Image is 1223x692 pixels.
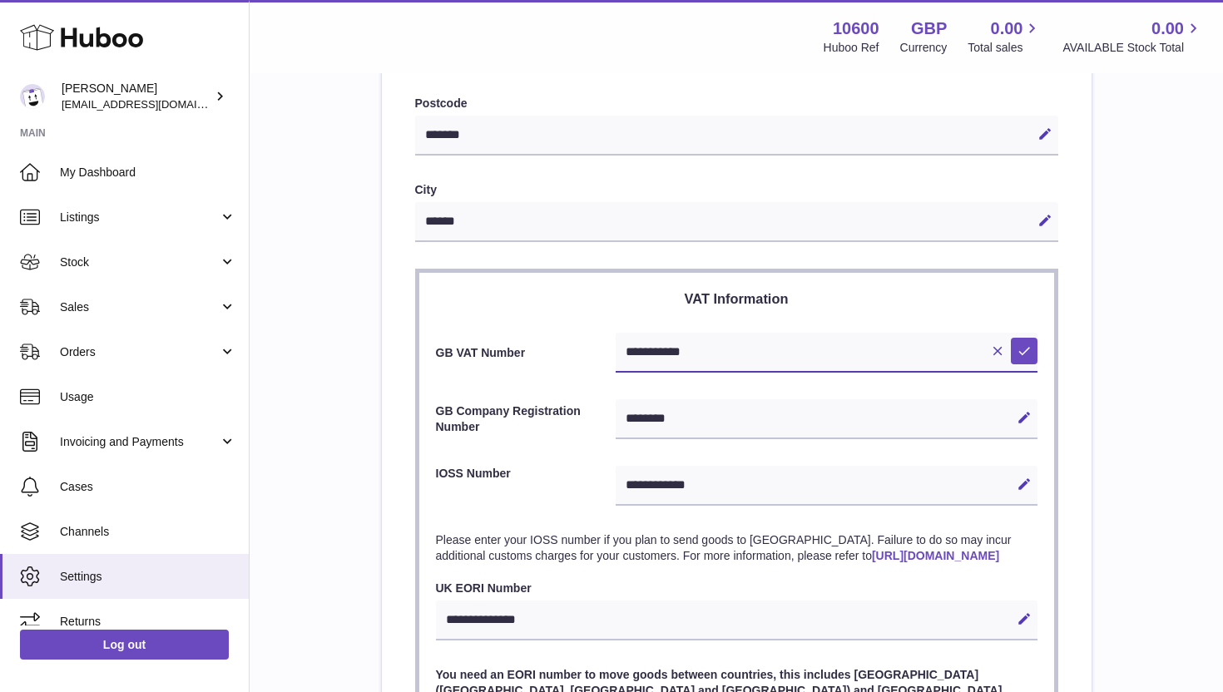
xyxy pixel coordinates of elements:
[60,210,219,225] span: Listings
[60,479,236,495] span: Cases
[824,40,879,56] div: Huboo Ref
[968,40,1042,56] span: Total sales
[60,389,236,405] span: Usage
[60,524,236,540] span: Channels
[60,434,219,450] span: Invoicing and Payments
[436,345,616,361] label: GB VAT Number
[60,344,219,360] span: Orders
[415,182,1058,198] label: City
[436,581,1037,596] label: UK EORI Number
[436,466,616,502] label: IOSS Number
[436,403,616,435] label: GB Company Registration Number
[60,299,219,315] span: Sales
[833,17,879,40] strong: 10600
[1151,17,1184,40] span: 0.00
[1062,40,1203,56] span: AVAILABLE Stock Total
[436,532,1037,564] p: Please enter your IOSS number if you plan to send goods to [GEOGRAPHIC_DATA]. Failure to do so ma...
[436,289,1037,308] h3: VAT Information
[415,96,1058,111] label: Postcode
[60,165,236,180] span: My Dashboard
[20,630,229,660] a: Log out
[62,81,211,112] div: [PERSON_NAME]
[60,614,236,630] span: Returns
[62,97,245,111] span: [EMAIL_ADDRESS][DOMAIN_NAME]
[1062,17,1203,56] a: 0.00 AVAILABLE Stock Total
[968,17,1042,56] a: 0.00 Total sales
[911,17,947,40] strong: GBP
[872,549,999,562] a: [URL][DOMAIN_NAME]
[60,255,219,270] span: Stock
[991,17,1023,40] span: 0.00
[60,569,236,585] span: Settings
[20,84,45,109] img: bart@spelthamstore.com
[900,40,948,56] div: Currency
